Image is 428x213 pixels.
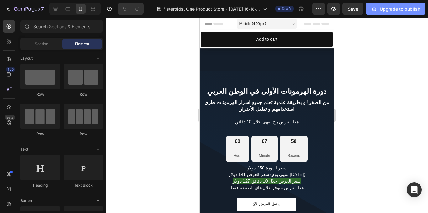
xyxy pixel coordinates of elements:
[20,198,32,204] span: Button
[164,6,165,12] span: /
[20,92,60,97] div: Row
[407,182,422,197] div: Open Intercom Messenger
[166,6,260,12] span: steroids. One Product Store - [DATE] 16:18:25
[371,6,420,12] div: Upgrade to publish
[20,56,33,61] span: Layout
[118,3,144,15] div: Undo/Redo
[20,146,28,152] span: Text
[64,131,103,137] div: Row
[75,41,89,47] span: Element
[64,183,103,188] div: Text Block
[93,144,103,154] span: Toggle open
[5,115,15,120] div: Beta
[64,92,103,97] div: Row
[20,183,60,188] div: Heading
[282,6,291,12] span: Draft
[35,41,48,47] span: Section
[41,5,44,13] p: 7
[93,53,103,63] span: Toggle open
[20,131,60,137] div: Row
[3,3,47,15] button: 7
[200,18,334,213] iframe: Design area
[348,6,358,12] span: Save
[93,196,103,206] span: Toggle open
[20,20,103,33] input: Search Sections & Elements
[366,3,425,15] button: Upgrade to publish
[6,67,15,72] div: 450
[342,3,363,15] button: Save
